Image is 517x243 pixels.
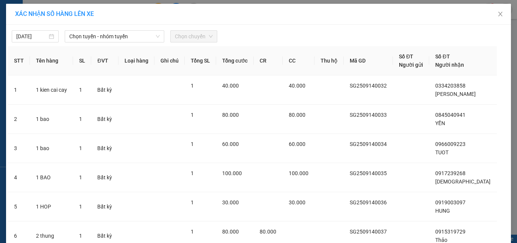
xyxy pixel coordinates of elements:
[30,75,73,105] td: 1 kien cai cay
[191,229,194,235] span: 1
[79,145,82,151] span: 1
[222,141,239,147] span: 60.000
[435,237,447,243] span: Thảo
[30,134,73,163] td: 1 bao
[435,149,448,155] span: TUOT
[435,179,491,185] span: [DEMOGRAPHIC_DATA]
[435,199,466,205] span: 0919003097
[289,83,305,89] span: 40.000
[30,163,73,192] td: 1 BAO
[79,116,82,122] span: 1
[15,10,94,17] span: XÁC NHẬN SỐ HÀNG LÊN XE
[64,29,104,35] b: [DOMAIN_NAME]
[254,46,282,75] th: CR
[91,134,118,163] td: Bất kỳ
[350,112,387,118] span: SG2509140033
[289,141,305,147] span: 60.000
[69,31,160,42] span: Chọn tuyến - nhóm tuyến
[350,199,387,205] span: SG2509140036
[16,32,47,41] input: 14/09/2025
[260,229,276,235] span: 80.000
[79,204,82,210] span: 1
[8,134,30,163] td: 3
[8,105,30,134] td: 2
[8,75,30,105] td: 1
[8,163,30,192] td: 4
[91,105,118,134] td: Bất kỳ
[222,199,239,205] span: 30.000
[222,112,239,118] span: 80.000
[175,31,213,42] span: Chọn chuyến
[435,91,476,97] span: [PERSON_NAME]
[49,11,73,73] b: BIÊN NHẬN GỬI HÀNG HÓA
[79,233,82,239] span: 1
[82,9,100,28] img: logo.jpg
[91,75,118,105] td: Bất kỳ
[222,170,242,176] span: 100.000
[191,141,194,147] span: 1
[435,83,466,89] span: 0334203858
[315,46,344,75] th: Thu hộ
[435,112,466,118] span: 0845040941
[289,170,308,176] span: 100.000
[8,46,30,75] th: STT
[216,46,254,75] th: Tổng cước
[289,199,305,205] span: 30.000
[222,83,239,89] span: 40.000
[191,83,194,89] span: 1
[30,192,73,221] td: 1 HOP
[9,49,43,85] b: [PERSON_NAME]
[435,53,450,60] span: Số ĐT
[118,46,154,75] th: Loại hàng
[222,229,239,235] span: 80.000
[435,120,445,126] span: YẾN
[399,53,413,60] span: Số ĐT
[289,112,305,118] span: 80.000
[64,36,104,45] li: (c) 2017
[344,46,393,75] th: Mã GD
[283,46,315,75] th: CC
[185,46,216,75] th: Tổng SL
[490,4,511,25] button: Close
[350,170,387,176] span: SG2509140035
[30,46,73,75] th: Tên hàng
[435,170,466,176] span: 0917239268
[435,229,466,235] span: 0915319729
[435,208,450,214] span: HUNG
[8,192,30,221] td: 5
[399,62,423,68] span: Người gửi
[79,174,82,180] span: 1
[191,199,194,205] span: 1
[191,170,194,176] span: 1
[79,87,82,93] span: 1
[350,141,387,147] span: SG2509140034
[154,46,185,75] th: Ghi chú
[91,192,118,221] td: Bất kỳ
[156,34,160,39] span: down
[191,112,194,118] span: 1
[435,62,464,68] span: Người nhận
[30,105,73,134] td: 1 bao
[73,46,91,75] th: SL
[435,141,466,147] span: 0966009223
[91,163,118,192] td: Bất kỳ
[91,46,118,75] th: ĐVT
[350,229,387,235] span: SG2509140037
[350,83,387,89] span: SG2509140032
[497,11,503,17] span: close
